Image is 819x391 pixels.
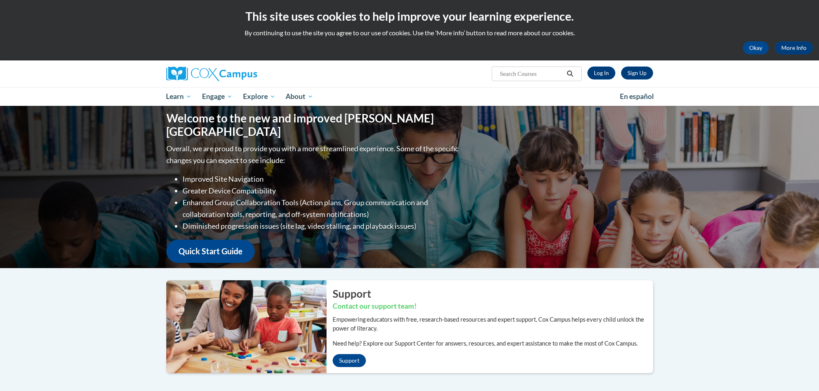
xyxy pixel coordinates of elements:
[202,92,232,101] span: Engage
[183,197,460,220] li: Enhanced Group Collaboration Tools (Action plans, Group communication and collaboration tools, re...
[333,315,653,333] p: Empowering educators with free, research-based resources and expert support, Cox Campus helps eve...
[615,88,659,105] a: En español
[183,220,460,232] li: Diminished progression issues (site lag, video stalling, and playback issues)
[166,67,320,81] a: Cox Campus
[333,339,653,348] p: Need help? Explore our Support Center for answers, resources, and expert assistance to make the m...
[587,67,615,79] a: Log In
[6,28,813,37] p: By continuing to use the site you agree to our use of cookies. Use the ‘More info’ button to read...
[160,280,327,373] img: ...
[499,69,564,79] input: Search Courses
[286,92,313,101] span: About
[243,92,275,101] span: Explore
[166,112,460,139] h1: Welcome to the new and improved [PERSON_NAME][GEOGRAPHIC_DATA]
[564,69,576,79] button: Search
[166,143,460,166] p: Overall, we are proud to provide you with a more streamlined experience. Some of the specific cha...
[333,286,653,301] h2: Support
[621,67,653,79] a: Register
[775,41,813,54] a: More Info
[280,87,318,106] a: About
[333,354,366,367] a: Support
[161,87,197,106] a: Learn
[333,301,653,312] h3: Contact our support team!
[154,87,665,106] div: Main menu
[238,87,281,106] a: Explore
[743,41,769,54] button: Okay
[166,92,191,101] span: Learn
[183,173,460,185] li: Improved Site Navigation
[166,240,255,263] a: Quick Start Guide
[166,67,257,81] img: Cox Campus
[6,8,813,24] h2: This site uses cookies to help improve your learning experience.
[620,92,654,101] span: En español
[197,87,238,106] a: Engage
[183,185,460,197] li: Greater Device Compatibility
